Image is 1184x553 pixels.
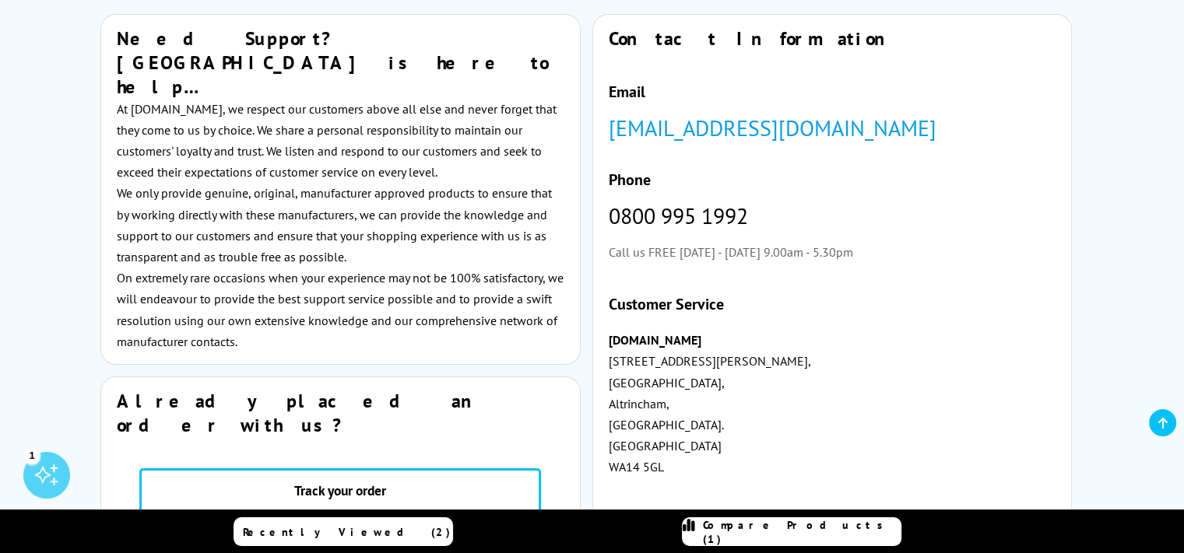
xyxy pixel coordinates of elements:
[117,389,564,437] h3: Already placed an order with us?
[23,446,40,464] div: 1
[609,332,701,348] strong: [DOMAIN_NAME]
[609,26,1056,51] h2: Contact Information
[117,183,564,268] p: We only provide genuine, original, manufacturer approved products to ensure that by working direc...
[609,330,1056,520] p: [STREET_ADDRESS][PERSON_NAME], [GEOGRAPHIC_DATA], Altrincham, [GEOGRAPHIC_DATA]. [GEOGRAPHIC_DATA...
[609,294,1056,314] h4: Customer Service
[234,517,453,546] a: Recently Viewed (2)
[243,525,451,539] span: Recently Viewed (2)
[703,518,901,546] span: Compare Products (1)
[609,205,1056,226] p: 0800 995 1992
[609,114,936,142] a: [EMAIL_ADDRESS][DOMAIN_NAME]
[609,242,1056,263] p: Call us FREE [DATE] - [DATE] 9.00am - 5.30pm
[117,99,564,184] p: At [DOMAIN_NAME], we respect our customers above all else and never forget that they come to us b...
[117,268,564,352] p: On extremely rare occasions when your experience may not be 100% satisfactory, we will endeavour ...
[682,517,901,546] a: Compare Products (1)
[139,468,541,513] a: Track your order
[609,170,1056,190] h4: Phone
[609,82,1056,102] h4: Email
[117,26,564,99] h2: Need Support? [GEOGRAPHIC_DATA] is here to help…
